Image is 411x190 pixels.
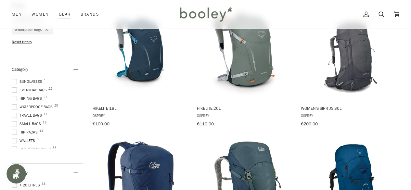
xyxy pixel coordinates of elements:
span: Women [32,11,49,18]
span: Bag Accessories [12,146,53,152]
span: Hikelite 26L [197,105,293,111]
span: Men [12,11,22,18]
span: Brands [80,11,99,18]
span: €200.00 [301,121,318,127]
span: Small Bags [12,121,43,127]
span: Sunglasses [12,79,44,84]
li: Reset filters [12,39,83,45]
span: Hikelite 18L [93,105,188,111]
span: 38 [42,182,45,185]
span: + 20 Litres [12,182,42,188]
span: €110.00 [197,121,214,127]
span: Travel Bags [12,112,44,118]
a: Hikelite 18L [92,3,189,129]
span: Hip Packs [12,129,40,135]
img: Booley [177,5,234,24]
span: Waterproof Bags [12,104,55,110]
span: Hiking Bags [12,95,44,101]
span: Wallets [12,138,37,144]
img: Osprey Hikelite 26L Pine Leaf Green - Booley Galway [196,3,293,100]
span: Osprey [301,113,397,118]
span: Waterproof Bags [14,27,42,32]
img: Osprey Women's Sirrus 36L Tunnel Vision Grey - Booley Galway [300,3,398,100]
span: 20 [54,104,58,107]
img: Osprey Hikelite 18L Atlas Blue - Booley Galway [92,3,189,100]
span: 1 [44,79,46,82]
span: Osprey [197,113,293,118]
span: 27 [44,95,47,99]
span: Osprey [93,113,188,118]
span: €100.00 [93,121,109,127]
a: Hikelite 26L [196,3,294,129]
span: Reset filters [12,39,32,45]
span: 33 [53,146,57,149]
div: Remove filter: Waterproof Bags [42,27,48,32]
iframe: Button to open loyalty program pop-up [6,164,26,184]
span: Gear [59,11,71,18]
span: 11 [39,129,43,133]
span: Everyday Bags [12,87,49,93]
span: 13 [43,121,46,124]
a: Women's Sirrus 36L [300,3,398,129]
span: Category [12,66,28,72]
span: 17 [44,112,47,116]
span: Women's Sirrus 36L [301,105,397,111]
span: 22 [48,87,52,90]
span: 3 [37,138,39,141]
